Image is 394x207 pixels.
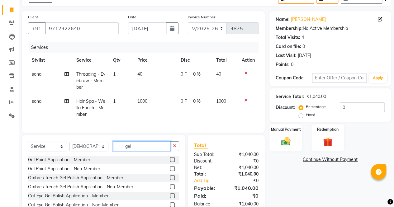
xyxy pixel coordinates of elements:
[189,98,191,105] span: |
[232,177,263,184] div: ₹0
[189,192,226,200] div: Paid:
[276,25,303,32] div: Membership:
[276,104,295,111] div: Discount:
[291,16,326,23] a: [PERSON_NAME]
[226,192,263,200] div: ₹0
[276,61,290,68] div: Points:
[28,193,109,199] div: Cat Eye Gel Polish Application - Member
[28,166,100,172] div: Gel Paint Application - Non-Member
[28,175,123,181] div: Ombre / french Gel Polish Application - Member
[45,22,119,34] input: Search by Name/Mobile/Email/Code
[193,98,201,105] span: 0 %
[128,14,136,20] label: Date
[276,34,300,41] div: Total Visits:
[113,141,170,151] input: Search or Scan
[28,157,90,163] div: Gel Paint Application - Member
[134,53,177,67] th: Price
[226,158,263,164] div: ₹0
[189,71,191,78] span: |
[28,184,133,190] div: Ombre / french Gel Polish Application - Non-Member
[76,98,105,117] span: Hair Spa - Wella Enrich - Member
[189,177,232,184] a: Add Tip
[193,71,201,78] span: 0 %
[113,98,116,104] span: 1
[189,158,226,164] div: Discount:
[276,43,301,50] div: Card on file:
[76,71,105,90] span: Threading - Eyebrow - Member
[226,164,263,171] div: ₹1,040.00
[32,98,41,104] span: sona
[181,71,187,78] span: 0 F
[113,71,116,77] span: 1
[188,14,215,20] label: Invoice Number
[276,52,297,59] div: Last Visit:
[306,104,326,110] label: Percentage
[306,112,315,118] label: Fixed
[301,34,304,41] div: 4
[226,151,263,158] div: ₹1,040.00
[189,164,226,171] div: Net:
[320,136,335,148] img: _gift.svg
[137,71,142,77] span: 40
[109,53,134,67] th: Qty
[181,98,187,105] span: 0 F
[302,43,305,50] div: 0
[276,93,304,100] div: Service Total:
[278,136,293,147] img: _cash.svg
[226,184,263,192] div: ₹1,040.00
[29,42,263,53] div: Services
[189,151,226,158] div: Sub Total:
[369,73,387,83] button: Apply
[271,127,301,132] label: Manual Payment
[317,127,339,132] label: Redemption
[306,93,326,100] div: ₹1,040.00
[312,73,367,83] input: Enter Offer / Coupon Code
[271,156,390,163] a: Continue Without Payment
[276,25,385,32] div: No Active Membership
[28,53,73,67] th: Stylist
[238,53,259,67] th: Action
[276,16,290,23] div: Name:
[28,22,45,34] button: +91
[137,98,147,104] span: 1000
[194,142,208,148] span: Total
[28,14,38,20] label: Client
[226,171,263,177] div: ₹1,040.00
[32,71,41,77] span: sona
[189,171,226,177] div: Total:
[216,71,221,77] span: 40
[276,75,312,81] div: Coupon Code
[291,61,293,68] div: 0
[73,53,109,67] th: Service
[298,52,311,59] div: [DATE]
[189,184,226,192] div: Payable:
[177,53,212,67] th: Disc
[216,98,226,104] span: 1000
[212,53,238,67] th: Total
